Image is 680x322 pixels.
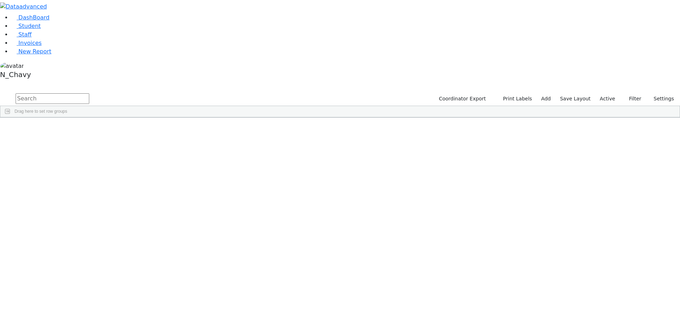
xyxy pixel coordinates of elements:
[16,93,89,104] input: Search
[15,109,67,114] span: Drag here to set row groups
[495,93,535,104] button: Print Labels
[18,48,51,55] span: New Report
[620,93,645,104] button: Filter
[434,93,489,104] button: Coordinator Export
[18,31,32,38] span: Staff
[11,40,42,46] a: Invoices
[18,23,41,29] span: Student
[11,14,50,21] a: DashBoard
[11,31,32,38] a: Staff
[538,93,554,104] a: Add
[11,23,41,29] a: Student
[18,14,50,21] span: DashBoard
[597,93,618,104] label: Active
[11,48,51,55] a: New Report
[557,93,594,104] button: Save Layout
[645,93,677,104] button: Settings
[18,40,42,46] span: Invoices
